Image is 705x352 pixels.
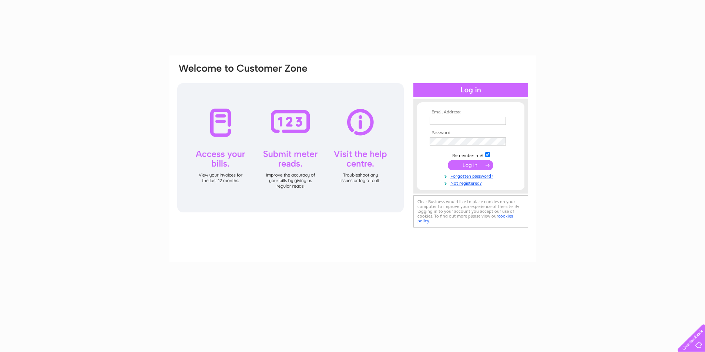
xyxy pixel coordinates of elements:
[428,130,514,136] th: Password:
[430,179,514,186] a: Not registered?
[413,195,528,228] div: Clear Business would like to place cookies on your computer to improve your experience of the sit...
[430,172,514,179] a: Forgotten password?
[417,213,513,223] a: cookies policy
[448,160,493,170] input: Submit
[428,110,514,115] th: Email Address:
[428,151,514,158] td: Remember me?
